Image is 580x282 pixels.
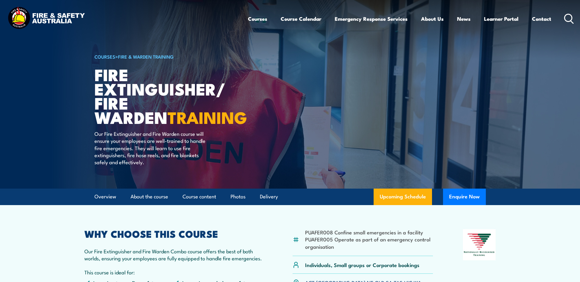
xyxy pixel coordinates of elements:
img: Nationally Recognised Training logo. [463,229,496,260]
a: Course Calendar [281,11,321,27]
p: Our Fire Extinguisher and Fire Warden course will ensure your employees are well-trained to handl... [94,130,206,166]
a: Fire & Warden Training [118,53,174,60]
p: Our Fire Extinguisher and Fire Warden Combo course offers the best of both worlds, ensuring your ... [84,248,263,262]
a: Course content [183,189,216,205]
a: Emergency Response Services [335,11,408,27]
a: About Us [421,11,444,27]
a: Upcoming Schedule [374,189,432,205]
li: PUAFER008 Confine small emergencies in a facility [305,229,433,236]
li: PUAFER005 Operate as part of an emergency control organisation [305,236,433,250]
strong: TRAINING [168,104,247,129]
h1: Fire Extinguisher/ Fire Warden [94,67,246,124]
a: COURSES [94,53,115,60]
a: Delivery [260,189,278,205]
a: Overview [94,189,116,205]
a: News [457,11,471,27]
a: About the course [131,189,168,205]
p: Individuals, Small groups or Corporate bookings [305,261,419,268]
a: Contact [532,11,551,27]
button: Enquire Now [443,189,486,205]
p: This course is ideal for: [84,269,263,276]
a: Learner Portal [484,11,519,27]
a: Courses [248,11,267,27]
h6: > [94,53,246,60]
a: Photos [231,189,246,205]
h2: WHY CHOOSE THIS COURSE [84,229,263,238]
